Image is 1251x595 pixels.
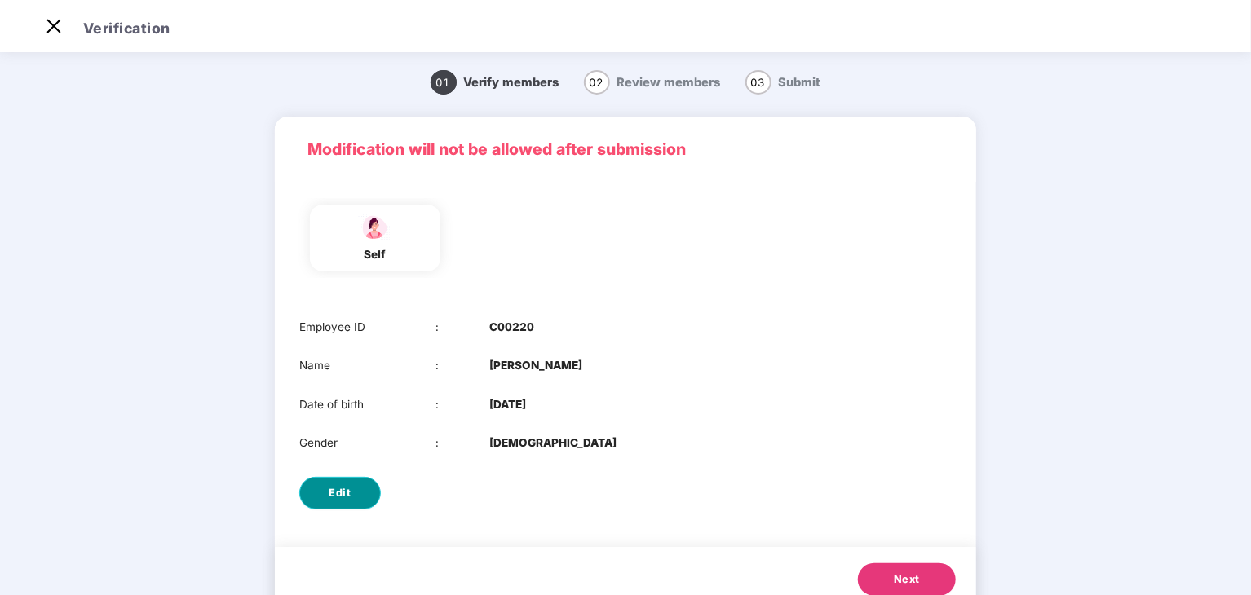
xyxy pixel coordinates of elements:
b: C00220 [489,319,534,336]
span: 02 [584,70,610,95]
span: Edit [329,485,351,501]
div: Employee ID [299,319,435,336]
span: Next [894,571,920,588]
div: : [435,434,490,452]
b: [DATE] [489,396,526,413]
span: 01 [431,70,457,95]
div: Gender [299,434,435,452]
div: : [435,357,490,374]
span: Review members [617,75,721,90]
p: Modification will not be allowed after submission [307,137,944,161]
span: Submit [779,75,821,90]
div: self [355,246,396,263]
div: : [435,319,490,336]
b: [PERSON_NAME] [489,357,582,374]
img: svg+xml;base64,PHN2ZyBpZD0iU3BvdXNlX2ljb24iIHhtbG5zPSJodHRwOi8vd3d3LnczLm9yZy8yMDAwL3N2ZyIgd2lkdG... [355,213,396,241]
div: : [435,396,490,413]
span: 03 [745,70,771,95]
span: Verify members [464,75,559,90]
button: Edit [299,477,381,509]
div: Name [299,357,435,374]
b: [DEMOGRAPHIC_DATA] [489,434,617,452]
div: Date of birth [299,396,435,413]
